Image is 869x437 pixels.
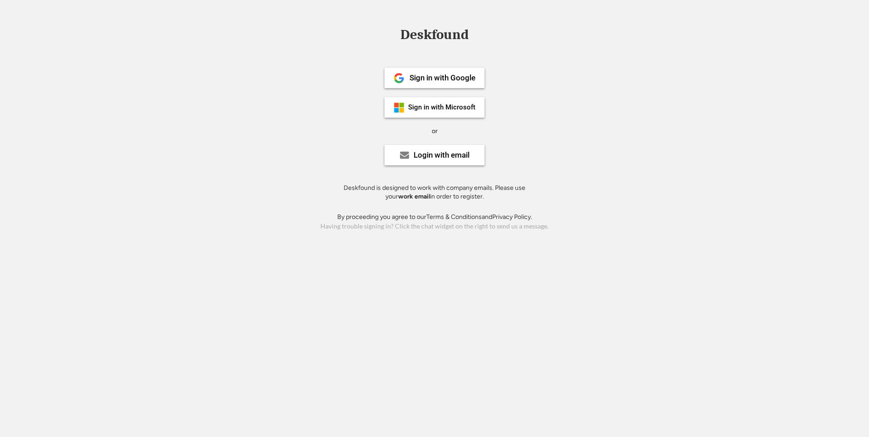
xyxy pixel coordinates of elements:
[492,213,532,221] a: Privacy Policy.
[408,104,475,111] div: Sign in with Microsoft
[332,184,537,201] div: Deskfound is designed to work with company emails. Please use your in order to register.
[410,74,475,82] div: Sign in with Google
[414,151,469,159] div: Login with email
[337,213,532,222] div: By proceeding you agree to our and
[394,73,405,84] img: 1024px-Google__G__Logo.svg.png
[394,102,405,113] img: ms-symbollockup_mssymbol_19.png
[432,127,438,136] div: or
[426,213,482,221] a: Terms & Conditions
[396,28,473,42] div: Deskfound
[398,193,430,200] strong: work email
